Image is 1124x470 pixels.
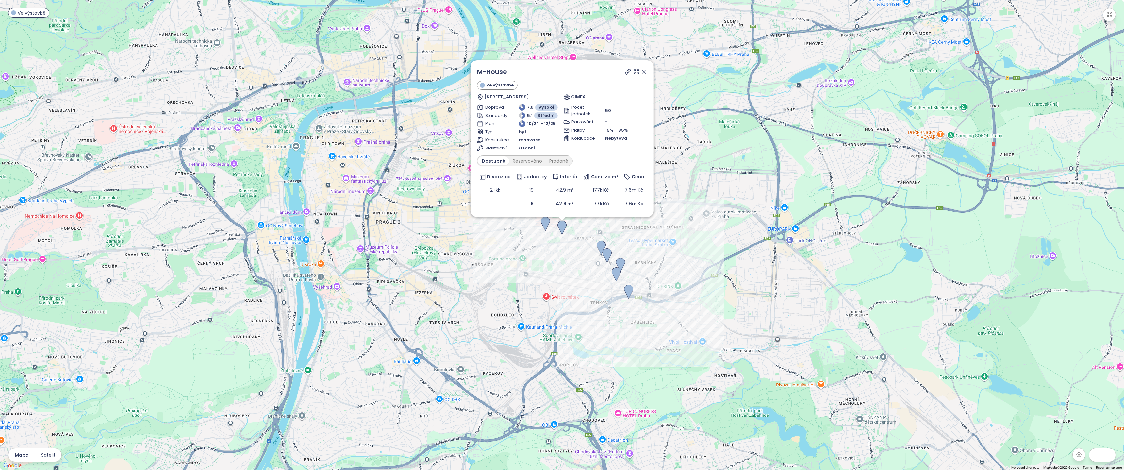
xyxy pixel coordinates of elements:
span: 7.6 [527,104,534,111]
span: renovace [519,137,540,143]
span: Parkování [571,119,592,125]
span: Ve výstavbě [18,9,46,17]
button: Keyboard shortcuts [1011,465,1039,470]
button: Mapa [8,448,35,462]
b: 19 [529,200,534,207]
span: 177k Kč [593,187,609,193]
span: 5.1 [527,112,533,119]
td: 42.9 m² [549,183,580,197]
span: Cena [632,173,644,180]
span: Typ [485,129,506,135]
span: Map data ©2025 Google [1043,466,1079,469]
div: Dostupné [478,156,509,165]
span: Nebytová [605,135,627,142]
span: byt [519,129,526,135]
span: Vlastnictví [485,145,506,151]
span: 50 [605,107,611,114]
span: Vysoké [538,104,554,111]
a: M-House [477,67,507,76]
a: Open this area in Google Maps (opens a new window) [2,462,23,470]
span: 10/24 - 12/25 [527,120,556,127]
span: Doprava [485,104,506,111]
span: Ve výstavbě [486,82,514,88]
button: Satelit [35,448,61,462]
div: Prodané [546,156,572,165]
span: Dispozice [487,173,511,180]
img: Google [2,462,23,470]
a: Terms (opens in new tab) [1083,466,1092,469]
span: - [605,119,608,125]
span: 15% - 85% [605,127,628,133]
b: 7.6m Kč [625,200,643,207]
span: Platby [571,127,592,133]
span: Satelit [41,451,56,459]
span: Plán [485,120,506,127]
span: [STREET_ADDRESS] [484,94,529,100]
span: Jednotky [524,173,547,180]
span: Standardy [485,112,506,119]
td: 19 [513,183,549,197]
span: Mapa [15,451,29,459]
span: Interiér [560,173,578,180]
b: 42.9 m² [556,200,574,207]
span: Cena za m² [591,173,618,180]
span: Osobní [519,145,535,151]
b: 177k Kč [592,200,609,207]
span: Střední [537,112,554,119]
span: 7.6m Kč [625,187,643,193]
span: CIMEX [571,94,585,100]
span: Kolaudace [571,135,592,142]
span: Počet jednotek [571,104,592,117]
div: Rezervováno [509,156,546,165]
a: Report a map error [1096,466,1122,469]
td: 2+kk [477,183,514,197]
span: Konstrukce [485,137,506,143]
